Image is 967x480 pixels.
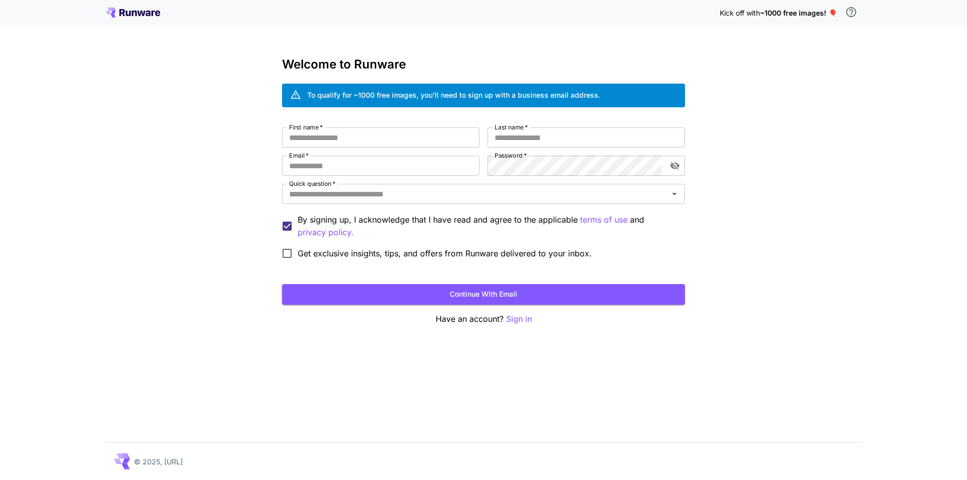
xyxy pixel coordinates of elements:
p: privacy policy. [298,226,354,239]
label: Last name [495,123,528,131]
button: Sign in [506,313,532,325]
button: By signing up, I acknowledge that I have read and agree to the applicable terms of use and [298,226,354,239]
label: Email [289,151,309,160]
h3: Welcome to Runware [282,57,685,72]
button: Continue with email [282,284,685,305]
span: ~1000 free images! 🎈 [760,9,837,17]
p: © 2025, [URL] [134,456,183,467]
label: First name [289,123,323,131]
div: To qualify for ~1000 free images, you’ll need to sign up with a business email address. [307,90,600,100]
p: By signing up, I acknowledge that I have read and agree to the applicable and [298,214,677,239]
button: Open [667,187,681,201]
label: Password [495,151,527,160]
span: Kick off with [720,9,760,17]
p: Have an account? [282,313,685,325]
p: terms of use [580,214,628,226]
span: Get exclusive insights, tips, and offers from Runware delivered to your inbox. [298,247,592,259]
label: Quick question [289,179,335,188]
button: In order to qualify for free credit, you need to sign up with a business email address and click ... [841,2,861,22]
button: By signing up, I acknowledge that I have read and agree to the applicable and privacy policy. [580,214,628,226]
button: toggle password visibility [666,157,684,175]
